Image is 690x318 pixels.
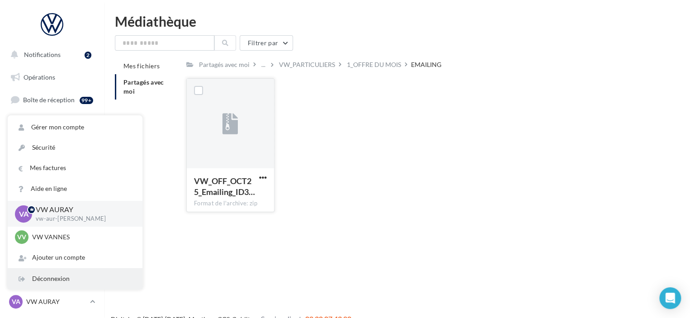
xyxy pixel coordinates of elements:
[24,73,55,81] span: Opérations
[5,68,99,87] a: Opérations
[115,14,679,28] div: Médiathèque
[8,247,142,268] div: Ajouter un compte
[85,52,91,59] div: 2
[12,297,20,306] span: VA
[123,78,164,95] span: Partagés avec moi
[19,209,28,219] span: VA
[194,176,255,197] span: VW_OFF_OCT25_Emailing_ID3_T-CROSS
[5,181,99,200] a: Médiathèque
[5,90,99,109] a: Boîte de réception99+
[123,62,160,70] span: Mes fichiers
[240,35,293,51] button: Filtrer par
[194,199,267,208] div: Format de l'archive: zip
[5,114,99,133] a: Visibilité en ligne
[8,117,142,138] a: Gérer mon compte
[24,51,61,58] span: Notifications
[279,60,335,69] div: VW_PARTICULIERS
[17,233,26,242] span: VV
[5,158,99,177] a: Contacts
[8,269,142,289] div: Déconnexion
[5,45,95,64] button: Notifications 2
[5,204,99,223] a: Calendrier
[32,233,132,242] p: VW VANNES
[199,60,250,69] div: Partagés avec moi
[5,226,99,252] a: PLV et print personnalisable
[659,287,681,309] div: Open Intercom Messenger
[36,204,128,215] p: VW AURAY
[347,60,401,69] div: 1_OFFRE DU MOIS
[260,58,267,71] div: ...
[5,256,99,283] a: Campagnes DataOnDemand
[8,158,142,178] a: Mes factures
[26,297,86,306] p: VW AURAY
[7,293,97,310] a: VA VW AURAY
[36,215,128,223] p: vw-aur-[PERSON_NAME]
[80,97,93,104] div: 99+
[8,138,142,158] a: Sécurité
[5,136,99,155] a: Campagnes
[411,60,441,69] div: EMAILING
[8,179,142,199] a: Aide en ligne
[23,96,75,104] span: Boîte de réception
